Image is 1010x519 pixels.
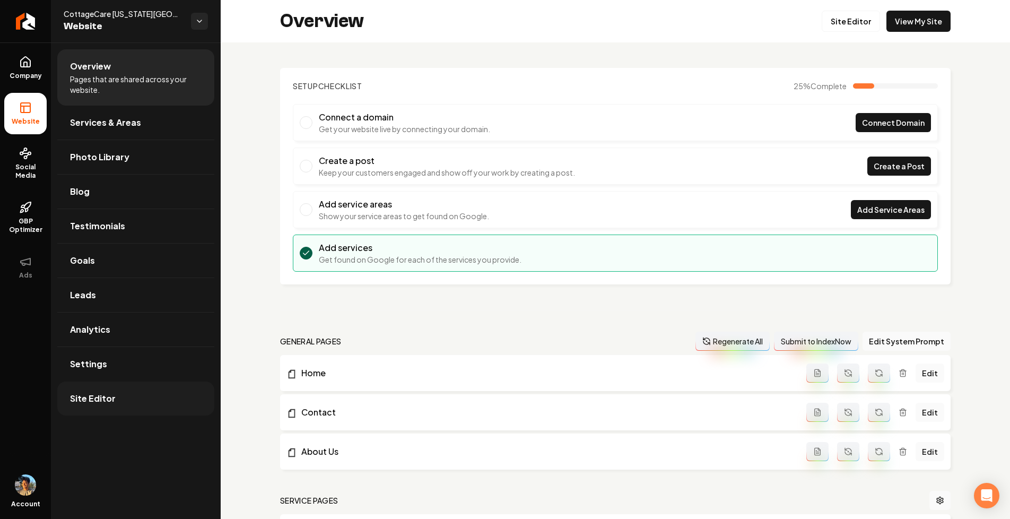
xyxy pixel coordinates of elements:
[15,271,37,280] span: Ads
[862,117,925,128] span: Connect Domain
[806,442,829,461] button: Add admin page prompt
[856,113,931,132] a: Connect Domain
[70,220,125,232] span: Testimonials
[319,167,575,178] p: Keep your customers engaged and show off your work by creating a post.
[319,198,489,211] h3: Add service areas
[57,209,214,243] a: Testimonials
[15,474,36,496] img: Aditya Nair
[286,445,806,458] a: About Us
[319,254,521,265] p: Get found on Google for each of the services you provide.
[4,139,47,188] a: Social Media
[57,347,214,381] a: Settings
[695,332,770,351] button: Regenerate All
[806,364,829,383] button: Add admin page prompt
[70,116,141,129] span: Services & Areas
[280,11,364,32] h2: Overview
[4,217,47,234] span: GBP Optimizer
[851,200,931,219] a: Add Service Areas
[319,241,521,254] h3: Add services
[319,211,489,221] p: Show your service areas to get found on Google.
[886,11,951,32] a: View My Site
[293,81,362,91] h2: Checklist
[70,289,96,301] span: Leads
[70,60,111,73] span: Overview
[280,495,338,506] h2: Service Pages
[974,483,999,508] div: Open Intercom Messenger
[15,474,36,496] button: Open user button
[286,367,806,379] a: Home
[863,332,951,351] button: Edit System Prompt
[64,8,182,19] span: CottageCare [US_STATE][GEOGRAPHIC_DATA]
[822,11,880,32] a: Site Editor
[70,358,107,370] span: Settings
[319,111,490,124] h3: Connect a domain
[874,161,925,172] span: Create a Post
[57,175,214,209] a: Blog
[319,124,490,134] p: Get your website live by connecting your domain.
[70,185,90,198] span: Blog
[867,157,931,176] a: Create a Post
[916,442,944,461] a: Edit
[57,382,214,416] a: Site Editor
[70,254,95,267] span: Goals
[916,403,944,422] a: Edit
[4,47,47,89] a: Company
[806,403,829,422] button: Add admin page prompt
[70,74,202,95] span: Pages that are shared across your website.
[286,406,806,419] a: Contact
[794,81,847,91] span: 25 %
[916,364,944,383] a: Edit
[7,117,44,126] span: Website
[57,313,214,347] a: Analytics
[5,72,46,80] span: Company
[4,193,47,243] a: GBP Optimizer
[811,81,847,91] span: Complete
[857,204,925,215] span: Add Service Areas
[70,323,110,336] span: Analytics
[774,332,858,351] button: Submit to IndexNow
[70,392,116,405] span: Site Editor
[319,154,575,167] h3: Create a post
[16,13,36,30] img: Rebolt Logo
[293,81,318,91] span: Setup
[57,140,214,174] a: Photo Library
[4,163,47,180] span: Social Media
[57,106,214,140] a: Services & Areas
[11,500,40,508] span: Account
[57,278,214,312] a: Leads
[4,247,47,288] button: Ads
[70,151,129,163] span: Photo Library
[57,244,214,278] a: Goals
[64,19,182,34] span: Website
[280,336,342,347] h2: general pages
